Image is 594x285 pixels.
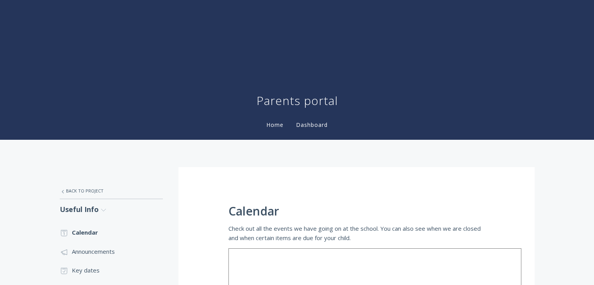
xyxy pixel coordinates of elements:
a: Home [265,121,285,128]
h1: Calendar [228,205,485,218]
a: Key dates [60,261,163,280]
a: Dashboard [294,121,329,128]
a: Calendar [60,223,163,242]
a: Useful Info [60,199,163,220]
a: Announcements [60,242,163,261]
p: Check out all the events we have going on at the school. You can also see when we are closed and ... [228,224,485,243]
h1: Parents portal [257,93,338,109]
a: Back to Project [60,183,163,199]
